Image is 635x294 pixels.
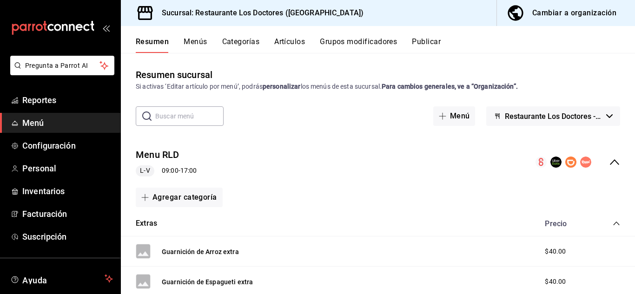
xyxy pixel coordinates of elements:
button: Resumen [136,37,169,53]
button: Guarnición de Arroz extra [162,247,239,256]
span: Restaurante Los Doctores - [GEOGRAPHIC_DATA] [505,112,602,121]
button: Menús [184,37,207,53]
input: Buscar menú [155,107,224,125]
button: Publicar [412,37,441,53]
button: Extras [136,218,157,229]
h3: Sucursal: Restaurante Los Doctores ([GEOGRAPHIC_DATA]) [154,7,364,19]
span: Ayuda [22,273,101,284]
button: Menú [433,106,476,126]
a: Pregunta a Parrot AI [7,67,114,77]
div: Resumen sucursal [136,68,212,82]
button: Restaurante Los Doctores - [GEOGRAPHIC_DATA] [486,106,620,126]
button: Grupos modificadores [320,37,397,53]
button: Pregunta a Parrot AI [10,56,114,75]
span: Facturación [22,208,113,220]
button: open_drawer_menu [102,24,110,32]
span: Inventarios [22,185,113,197]
span: $40.00 [545,247,566,256]
div: 09:00 - 17:00 [136,165,197,176]
span: Reportes [22,94,113,106]
strong: Para cambios generales, ve a “Organización”. [382,83,518,90]
div: Si activas ‘Editar artículo por menú’, podrás los menús de esta sucursal. [136,82,620,91]
button: Agregar categoría [136,188,223,207]
span: $40.00 [545,277,566,287]
button: collapse-category-row [613,220,620,227]
div: collapse-menu-row [121,141,635,184]
div: Cambiar a organización [532,7,616,20]
span: L-V [136,166,153,176]
div: navigation tabs [136,37,635,53]
button: Guarnición de Espagueti extra [162,277,253,287]
span: Configuración [22,139,113,152]
span: Pregunta a Parrot AI [25,61,100,71]
strong: personalizar [263,83,301,90]
span: Menú [22,117,113,129]
button: Artículos [274,37,305,53]
button: Menu RLD [136,148,179,162]
span: Suscripción [22,230,113,243]
div: Precio [536,219,595,228]
button: Categorías [222,37,260,53]
span: Personal [22,162,113,175]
